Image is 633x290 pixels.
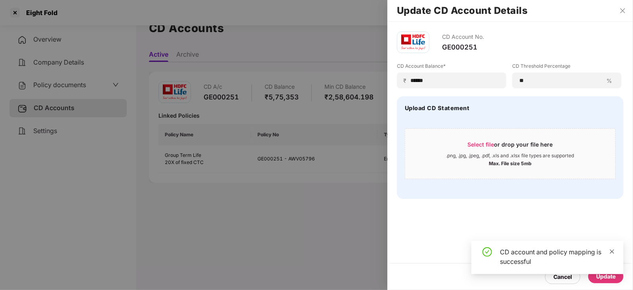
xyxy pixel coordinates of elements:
[397,63,506,72] label: CD Account Balance*
[468,141,494,148] span: Select file
[397,6,623,15] h2: Update CD Account Details
[442,31,484,43] div: CD Account No.
[405,104,470,112] h4: Upload CD Statement
[442,43,484,52] div: GE000251
[482,247,492,257] span: check-circle
[500,247,614,266] div: CD account and policy mapping is successful
[609,249,615,254] span: close
[403,77,410,84] span: ₹
[512,63,622,72] label: CD Threshold Percentage
[405,135,615,173] span: Select fileor drop your file here.png, .jpg, .jpeg, .pdf, .xls and .xlsx file types are supported...
[620,8,626,14] span: close
[468,141,553,153] div: or drop your file here
[401,34,425,50] img: hdfclife.png
[446,153,574,159] div: .png, .jpg, .jpeg, .pdf, .xls and .xlsx file types are supported
[603,77,615,84] span: %
[617,7,628,14] button: Close
[489,159,532,167] div: Max. File size 5mb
